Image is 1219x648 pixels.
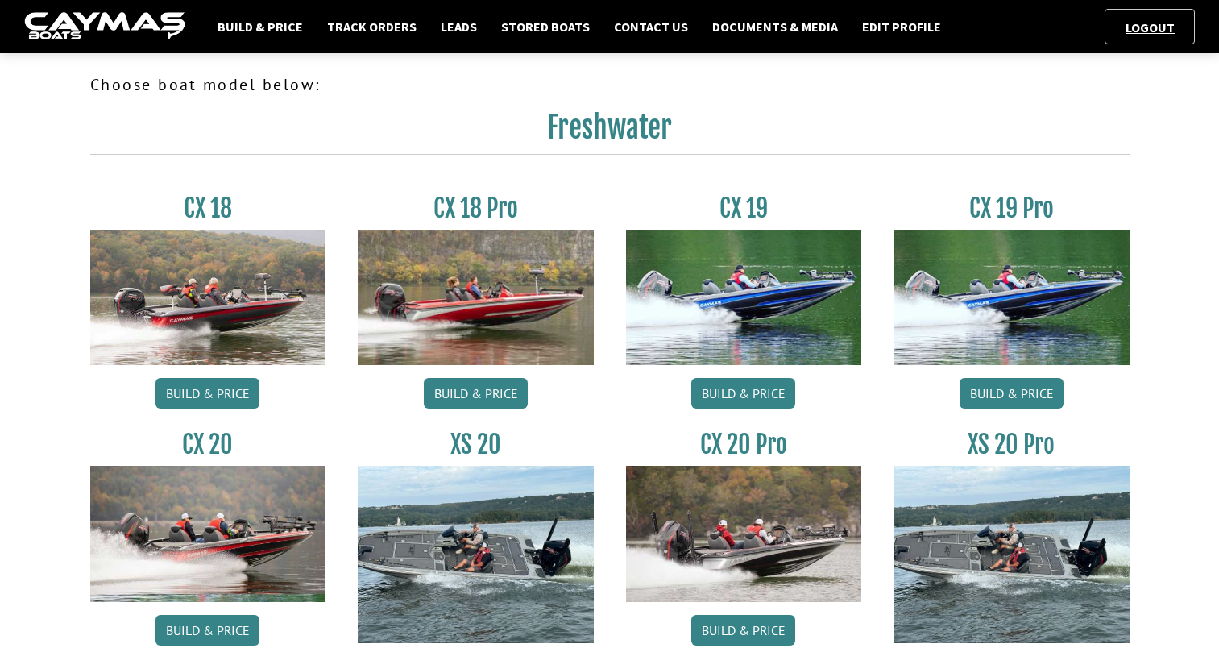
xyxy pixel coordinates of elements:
[691,378,795,409] a: Build & Price
[960,378,1064,409] a: Build & Price
[626,430,862,459] h3: CX 20 Pro
[24,12,185,42] img: caymas-dealer-connect-2ed40d3bc7270c1d8d7ffb4b79bf05adc795679939227970def78ec6f6c03838.gif
[691,615,795,646] a: Build & Price
[626,193,862,223] h3: CX 19
[358,230,594,365] img: CX-18SS_thumbnail.jpg
[90,466,326,601] img: CX-20_thumbnail.jpg
[894,466,1130,642] img: XS_20_resized.jpg
[894,193,1130,223] h3: CX 19 Pro
[358,466,594,642] img: XS_20_resized.jpg
[155,378,259,409] a: Build & Price
[626,230,862,365] img: CX19_thumbnail.jpg
[90,193,326,223] h3: CX 18
[90,230,326,365] img: CX-18S_thumbnail.jpg
[894,230,1130,365] img: CX19_thumbnail.jpg
[704,16,846,37] a: Documents & Media
[155,615,259,646] a: Build & Price
[854,16,949,37] a: Edit Profile
[1117,19,1183,35] a: Logout
[90,73,1130,97] p: Choose boat model below:
[424,378,528,409] a: Build & Price
[894,430,1130,459] h3: XS 20 Pro
[606,16,696,37] a: Contact Us
[90,110,1130,155] h2: Freshwater
[493,16,598,37] a: Stored Boats
[358,430,594,459] h3: XS 20
[433,16,485,37] a: Leads
[358,193,594,223] h3: CX 18 Pro
[319,16,425,37] a: Track Orders
[209,16,311,37] a: Build & Price
[90,430,326,459] h3: CX 20
[626,466,862,601] img: CX-20Pro_thumbnail.jpg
